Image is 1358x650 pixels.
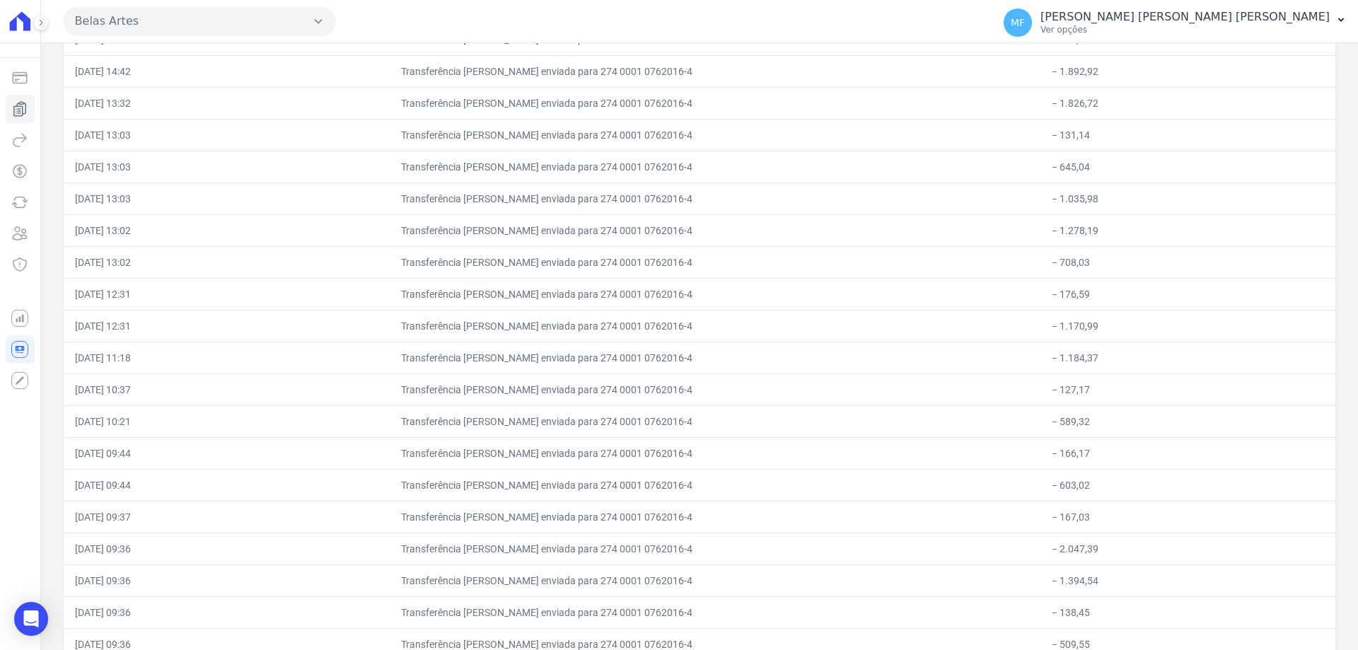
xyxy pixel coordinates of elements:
[1040,87,1335,119] td: − 1.826,72
[1040,55,1335,87] td: − 1.892,92
[64,214,226,246] td: [DATE] 13:02
[64,278,226,310] td: [DATE] 12:31
[1040,564,1335,596] td: − 1.394,54
[1040,373,1335,405] td: − 127,17
[390,469,1040,501] td: Transferência [PERSON_NAME] enviada para 274 0001 0762016-4
[390,214,1040,246] td: Transferência [PERSON_NAME] enviada para 274 0001 0762016-4
[1040,405,1335,437] td: − 589,32
[992,3,1358,42] button: MF [PERSON_NAME] [PERSON_NAME] [PERSON_NAME] Ver opções
[1040,501,1335,533] td: − 167,03
[1040,151,1335,182] td: − 645,04
[64,596,226,628] td: [DATE] 09:36
[1040,10,1330,24] p: [PERSON_NAME] [PERSON_NAME] [PERSON_NAME]
[11,64,29,395] nav: Sidebar
[390,437,1040,469] td: Transferência [PERSON_NAME] enviada para 274 0001 0762016-4
[1040,310,1335,342] td: − 1.170,99
[390,564,1040,596] td: Transferência [PERSON_NAME] enviada para 274 0001 0762016-4
[64,246,226,278] td: [DATE] 13:02
[390,119,1040,151] td: Transferência [PERSON_NAME] enviada para 274 0001 0762016-4
[1040,119,1335,151] td: − 131,14
[64,182,226,214] td: [DATE] 13:03
[1040,278,1335,310] td: − 176,59
[1040,182,1335,214] td: − 1.035,98
[64,119,226,151] td: [DATE] 13:03
[390,278,1040,310] td: Transferência [PERSON_NAME] enviada para 274 0001 0762016-4
[390,87,1040,119] td: Transferência [PERSON_NAME] enviada para 274 0001 0762016-4
[64,469,226,501] td: [DATE] 09:44
[1040,24,1330,35] p: Ver opções
[390,533,1040,564] td: Transferência [PERSON_NAME] enviada para 274 0001 0762016-4
[64,437,226,469] td: [DATE] 09:44
[390,182,1040,214] td: Transferência [PERSON_NAME] enviada para 274 0001 0762016-4
[64,501,226,533] td: [DATE] 09:37
[1040,246,1335,278] td: − 708,03
[390,151,1040,182] td: Transferência [PERSON_NAME] enviada para 274 0001 0762016-4
[1040,342,1335,373] td: − 1.184,37
[64,564,226,596] td: [DATE] 09:36
[1040,437,1335,469] td: − 166,17
[64,373,226,405] td: [DATE] 10:37
[390,246,1040,278] td: Transferência [PERSON_NAME] enviada para 274 0001 0762016-4
[390,55,1040,87] td: Transferência [PERSON_NAME] enviada para 274 0001 0762016-4
[64,310,226,342] td: [DATE] 12:31
[1011,18,1025,28] span: MF
[1040,214,1335,246] td: − 1.278,19
[64,55,226,87] td: [DATE] 14:42
[1040,533,1335,564] td: − 2.047,39
[390,310,1040,342] td: Transferência [PERSON_NAME] enviada para 274 0001 0762016-4
[1040,469,1335,501] td: − 603,02
[14,602,48,636] div: Open Intercom Messenger
[390,405,1040,437] td: Transferência [PERSON_NAME] enviada para 274 0001 0762016-4
[64,151,226,182] td: [DATE] 13:03
[390,501,1040,533] td: Transferência [PERSON_NAME] enviada para 274 0001 0762016-4
[390,373,1040,405] td: Transferência [PERSON_NAME] enviada para 274 0001 0762016-4
[64,405,226,437] td: [DATE] 10:21
[1040,596,1335,628] td: − 138,45
[64,7,335,35] button: Belas Artes
[390,342,1040,373] td: Transferência [PERSON_NAME] enviada para 274 0001 0762016-4
[64,342,226,373] td: [DATE] 11:18
[390,596,1040,628] td: Transferência [PERSON_NAME] enviada para 274 0001 0762016-4
[64,533,226,564] td: [DATE] 09:36
[64,87,226,119] td: [DATE] 13:32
